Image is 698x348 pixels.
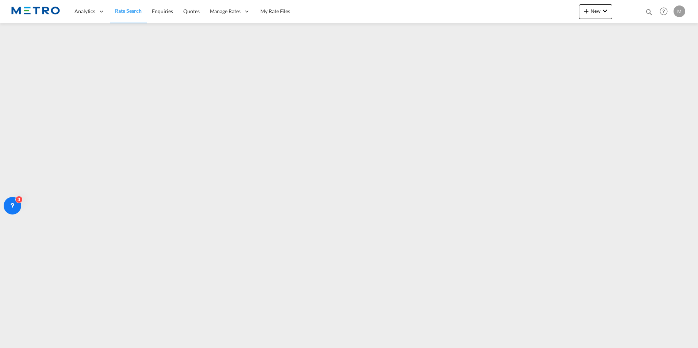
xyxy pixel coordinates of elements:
span: Quotes [183,8,199,14]
md-icon: icon-plus 400-fg [582,7,591,15]
button: icon-plus 400-fgNewicon-chevron-down [579,4,612,19]
span: Help [657,5,670,18]
md-icon: icon-chevron-down [601,7,609,15]
span: Enquiries [152,8,173,14]
div: M [674,5,685,17]
span: My Rate Files [260,8,290,14]
span: Manage Rates [210,8,241,15]
img: 25181f208a6c11efa6aa1bf80d4cef53.png [11,3,60,20]
div: icon-magnify [645,8,653,19]
div: Help [657,5,674,18]
span: Rate Search [115,8,142,14]
span: New [582,8,609,14]
md-icon: icon-magnify [645,8,653,16]
span: Analytics [74,8,95,15]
